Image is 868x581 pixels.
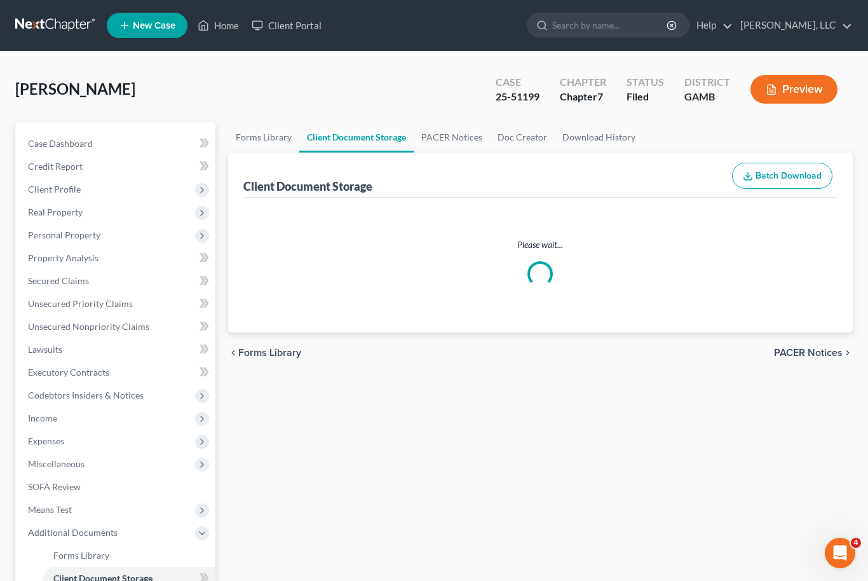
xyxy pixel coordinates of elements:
[825,538,855,568] iframe: Intercom live chat
[228,122,299,153] a: Forms Library
[18,270,215,292] a: Secured Claims
[552,13,668,37] input: Search by name...
[18,247,215,270] a: Property Analysis
[28,275,89,286] span: Secured Claims
[28,344,62,355] span: Lawsuits
[28,321,149,332] span: Unsecured Nonpriority Claims
[496,90,539,104] div: 25-51199
[496,75,539,90] div: Case
[18,155,215,178] a: Credit Report
[627,75,664,90] div: Status
[191,14,245,37] a: Home
[18,475,215,498] a: SOFA Review
[228,348,301,358] button: chevron_left Forms Library
[18,338,215,361] a: Lawsuits
[28,367,109,378] span: Executory Contracts
[245,14,328,37] a: Client Portal
[43,544,215,567] a: Forms Library
[734,14,852,37] a: [PERSON_NAME], LLC
[28,252,98,263] span: Property Analysis
[756,170,822,181] span: Batch Download
[228,348,238,358] i: chevron_left
[238,348,301,358] span: Forms Library
[133,21,175,31] span: New Case
[843,348,853,358] i: chevron_right
[18,315,215,338] a: Unsecured Nonpriority Claims
[18,132,215,155] a: Case Dashboard
[28,458,85,469] span: Miscellaneous
[28,413,57,423] span: Income
[28,229,100,240] span: Personal Property
[18,292,215,315] a: Unsecured Priority Claims
[597,90,603,102] span: 7
[627,90,664,104] div: Filed
[28,527,118,538] span: Additional Documents
[243,179,372,194] div: Client Document Storage
[732,163,832,189] button: Batch Download
[555,122,643,153] a: Download History
[774,348,853,358] button: PACER Notices chevron_right
[28,390,144,400] span: Codebtors Insiders & Notices
[28,161,83,172] span: Credit Report
[28,138,93,149] span: Case Dashboard
[490,122,555,153] a: Doc Creator
[28,481,81,492] span: SOFA Review
[560,75,606,90] div: Chapter
[774,348,843,358] span: PACER Notices
[53,550,109,561] span: Forms Library
[28,298,133,309] span: Unsecured Priority Claims
[18,361,215,384] a: Executory Contracts
[851,538,861,548] span: 4
[28,207,83,217] span: Real Property
[684,75,730,90] div: District
[28,435,64,446] span: Expenses
[414,122,490,153] a: PACER Notices
[28,504,72,515] span: Means Test
[560,90,606,104] div: Chapter
[246,238,836,251] p: Please wait...
[28,184,81,195] span: Client Profile
[299,122,414,153] a: Client Document Storage
[750,75,837,104] button: Preview
[690,14,733,37] a: Help
[684,90,730,104] div: GAMB
[15,79,135,98] span: [PERSON_NAME]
